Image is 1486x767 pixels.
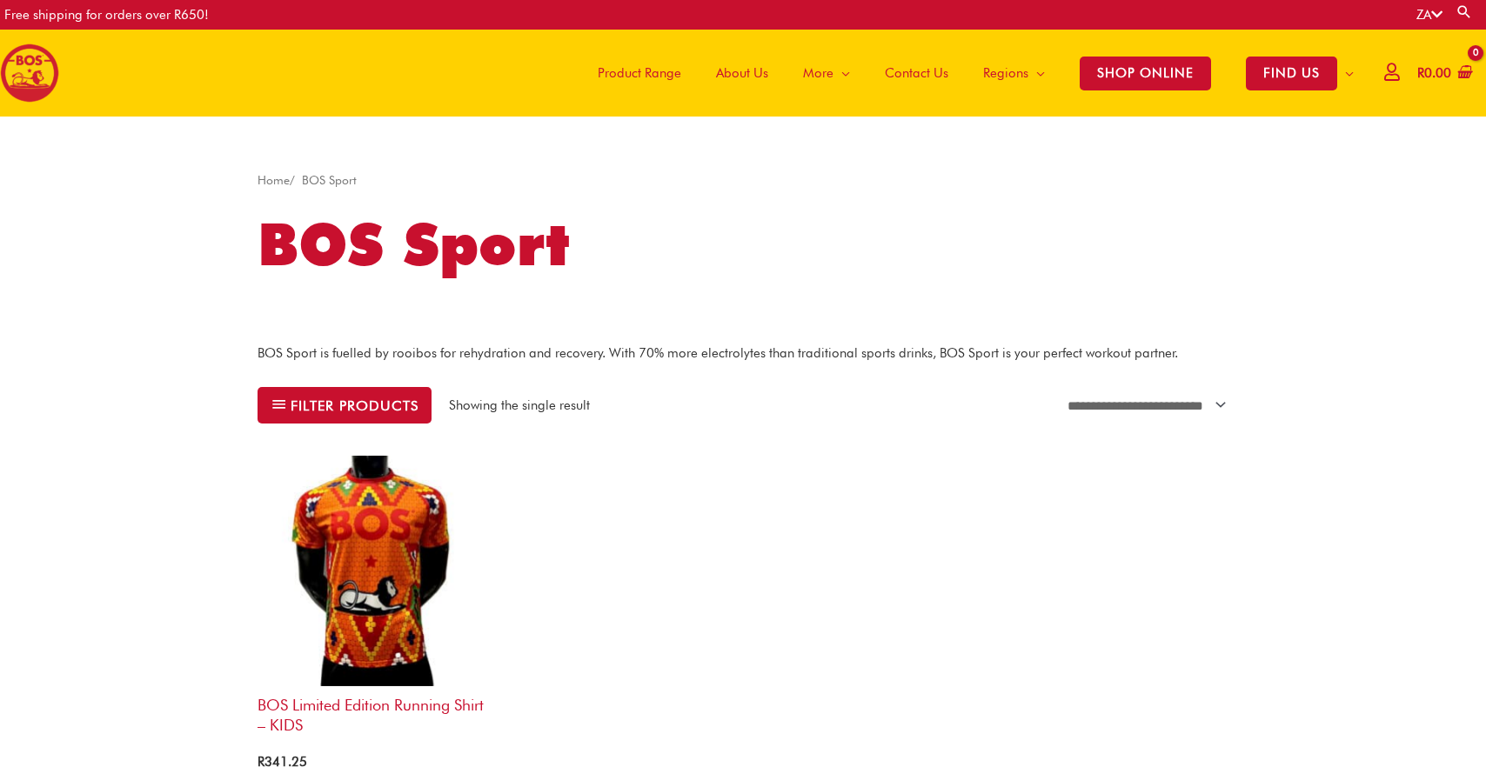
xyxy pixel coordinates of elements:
[449,396,590,416] p: Showing the single result
[803,47,833,99] span: More
[1246,57,1337,90] span: FIND US
[699,30,786,117] a: About Us
[258,170,1229,191] nav: Breadcrumb
[983,47,1028,99] span: Regions
[258,456,487,743] a: BOS Limited Edition Running shirt – KIDS
[598,47,681,99] span: Product Range
[786,30,867,117] a: More
[291,399,418,412] span: Filter products
[1417,65,1451,81] bdi: 0.00
[1062,30,1228,117] a: SHOP ONLINE
[885,47,948,99] span: Contact Us
[867,30,966,117] a: Contact Us
[258,203,1229,285] h1: BOS Sport
[1456,3,1473,20] a: Search button
[258,456,487,685] img: BOS Limited Edition Running shirt – KIDS
[716,47,768,99] span: About Us
[1414,54,1473,93] a: View Shopping Cart, empty
[1080,57,1211,90] span: SHOP ONLINE
[580,30,699,117] a: Product Range
[567,30,1371,117] nav: Site Navigation
[1057,389,1229,423] select: Shop order
[966,30,1062,117] a: Regions
[258,173,290,187] a: Home
[1417,65,1424,81] span: R
[258,343,1229,364] p: BOS Sport is fuelled by rooibos for rehydration and recovery. With 70% more electrolytes than tra...
[258,387,432,424] button: Filter products
[1416,7,1442,23] a: ZA
[258,686,487,736] h2: BOS Limited Edition Running shirt – KIDS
